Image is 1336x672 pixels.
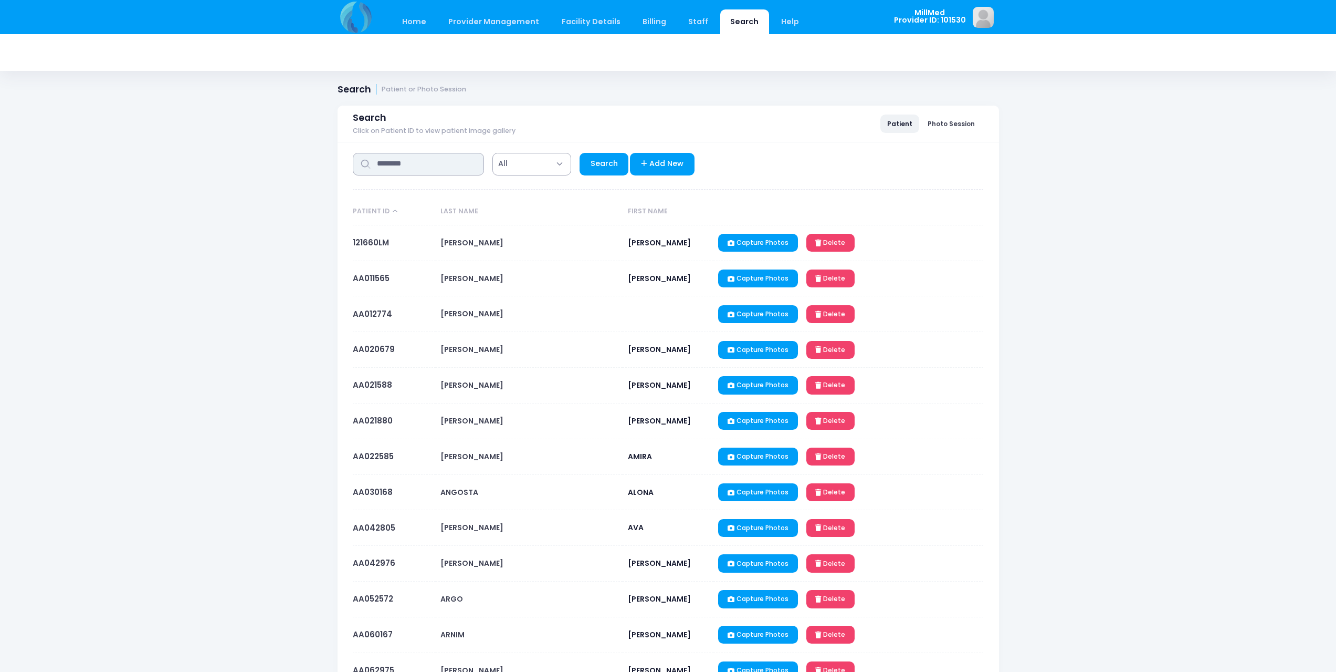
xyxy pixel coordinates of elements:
[718,448,797,466] a: Capture Photos
[353,273,390,284] a: AA011565
[440,629,465,640] span: ARNIM
[718,554,797,572] a: Capture Photos
[353,451,394,462] a: AA022585
[806,448,855,466] a: Delete
[628,344,691,355] span: [PERSON_NAME]
[440,416,503,426] span: [PERSON_NAME]
[353,557,395,568] a: AA042976
[718,234,797,252] a: Capture Photos
[440,308,503,319] span: [PERSON_NAME]
[894,9,966,24] span: MillMed Provider ID: 101530
[806,305,855,323] a: Delete
[720,9,769,34] a: Search
[718,376,797,394] a: Capture Photos
[440,380,503,390] span: [PERSON_NAME]
[806,554,855,572] a: Delete
[718,626,797,644] a: Capture Photos
[718,412,797,430] a: Capture Photos
[806,270,855,287] a: Delete
[771,9,809,34] a: Help
[353,593,393,604] a: AA052572
[353,344,395,355] a: AA020679
[628,522,644,533] span: AVA
[806,590,855,608] a: Delete
[806,483,855,501] a: Delete
[580,153,628,175] a: Search
[440,237,503,248] span: [PERSON_NAME]
[921,115,982,132] a: Photo Session
[353,112,386,123] span: Search
[438,9,550,34] a: Provider Management
[628,237,691,248] span: [PERSON_NAME]
[632,9,676,34] a: Billing
[440,273,503,284] span: [PERSON_NAME]
[628,594,691,604] span: [PERSON_NAME]
[718,519,797,537] a: Capture Photos
[353,198,436,225] th: Patient ID: activate to sort column descending
[382,86,466,94] small: Patient or Photo Session
[353,127,516,135] span: Click on Patient ID to view patient image gallery
[440,344,503,355] span: [PERSON_NAME]
[353,379,392,390] a: AA021588
[806,412,855,430] a: Delete
[353,415,393,426] a: AA021880
[973,7,994,28] img: image
[623,198,713,225] th: First Name: activate to sort column ascending
[440,487,478,498] span: ANGOSTA
[880,115,919,132] a: Patient
[628,558,691,568] span: [PERSON_NAME]
[353,522,395,533] a: AA042805
[718,483,797,501] a: Capture Photos
[628,416,691,426] span: [PERSON_NAME]
[338,84,467,95] h1: Search
[806,234,855,252] a: Delete
[806,376,855,394] a: Delete
[718,305,797,323] a: Capture Photos
[628,380,691,390] span: [PERSON_NAME]
[440,594,463,604] span: ARGO
[440,451,503,462] span: [PERSON_NAME]
[551,9,630,34] a: Facility Details
[440,558,503,568] span: [PERSON_NAME]
[628,273,691,284] span: [PERSON_NAME]
[718,270,797,287] a: Capture Photos
[440,522,503,533] span: [PERSON_NAME]
[353,308,392,319] a: AA012774
[392,9,437,34] a: Home
[628,629,691,640] span: [PERSON_NAME]
[353,629,393,640] a: AA060167
[498,158,508,169] span: All
[806,341,855,359] a: Delete
[436,198,623,225] th: Last Name: activate to sort column ascending
[806,519,855,537] a: Delete
[718,341,797,359] a: Capture Photos
[492,153,571,175] span: All
[353,237,389,248] a: 121660LM
[630,153,695,175] a: Add New
[628,487,654,498] span: ALONA
[628,451,652,462] span: AMIRA
[353,487,393,498] a: AA030168
[806,626,855,644] a: Delete
[718,590,797,608] a: Capture Photos
[678,9,719,34] a: Staff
